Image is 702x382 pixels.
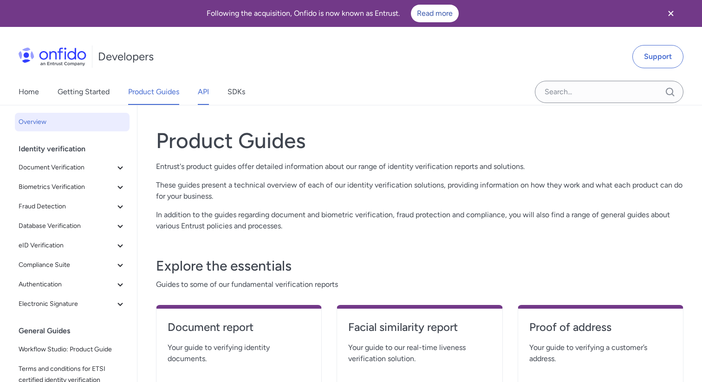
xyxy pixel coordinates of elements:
[15,217,130,235] button: Database Verification
[535,81,683,103] input: Onfido search input field
[15,158,130,177] button: Document Verification
[11,5,654,22] div: Following the acquisition, Onfido is now known as Entrust.
[15,295,130,313] button: Electronic Signature
[411,5,459,22] a: Read more
[19,344,126,355] span: Workflow Studio: Product Guide
[98,49,154,64] h1: Developers
[198,79,209,105] a: API
[19,240,115,251] span: eID Verification
[15,275,130,294] button: Authentication
[156,161,683,172] p: Entrust's product guides offer detailed information about our range of identity verification repo...
[168,320,310,335] h4: Document report
[19,201,115,212] span: Fraud Detection
[348,320,491,342] a: Facial similarity report
[19,47,86,66] img: Onfido Logo
[15,113,130,131] a: Overview
[529,320,672,342] a: Proof of address
[58,79,110,105] a: Getting Started
[19,117,126,128] span: Overview
[348,320,491,335] h4: Facial similarity report
[19,140,133,158] div: Identity verification
[19,298,115,310] span: Electronic Signature
[529,342,672,364] span: Your guide to verifying a customer’s address.
[156,180,683,202] p: These guides present a technical overview of each of our identity verification solutions, providi...
[654,2,688,25] button: Close banner
[15,178,130,196] button: Biometrics Verification
[19,279,115,290] span: Authentication
[19,162,115,173] span: Document Verification
[15,197,130,216] button: Fraud Detection
[348,342,491,364] span: Your guide to our real-time liveness verification solution.
[529,320,672,335] h4: Proof of address
[19,181,115,193] span: Biometrics Verification
[156,257,683,275] h3: Explore the essentials
[632,45,683,68] a: Support
[156,128,683,154] h1: Product Guides
[156,209,683,232] p: In addition to the guides regarding document and biometric verification, fraud protection and com...
[19,79,39,105] a: Home
[665,8,676,19] svg: Close banner
[19,259,115,271] span: Compliance Suite
[227,79,245,105] a: SDKs
[128,79,179,105] a: Product Guides
[19,322,133,340] div: General Guides
[168,342,310,364] span: Your guide to verifying identity documents.
[15,340,130,359] a: Workflow Studio: Product Guide
[15,236,130,255] button: eID Verification
[156,279,683,290] span: Guides to some of our fundamental verification reports
[19,220,115,232] span: Database Verification
[168,320,310,342] a: Document report
[15,256,130,274] button: Compliance Suite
